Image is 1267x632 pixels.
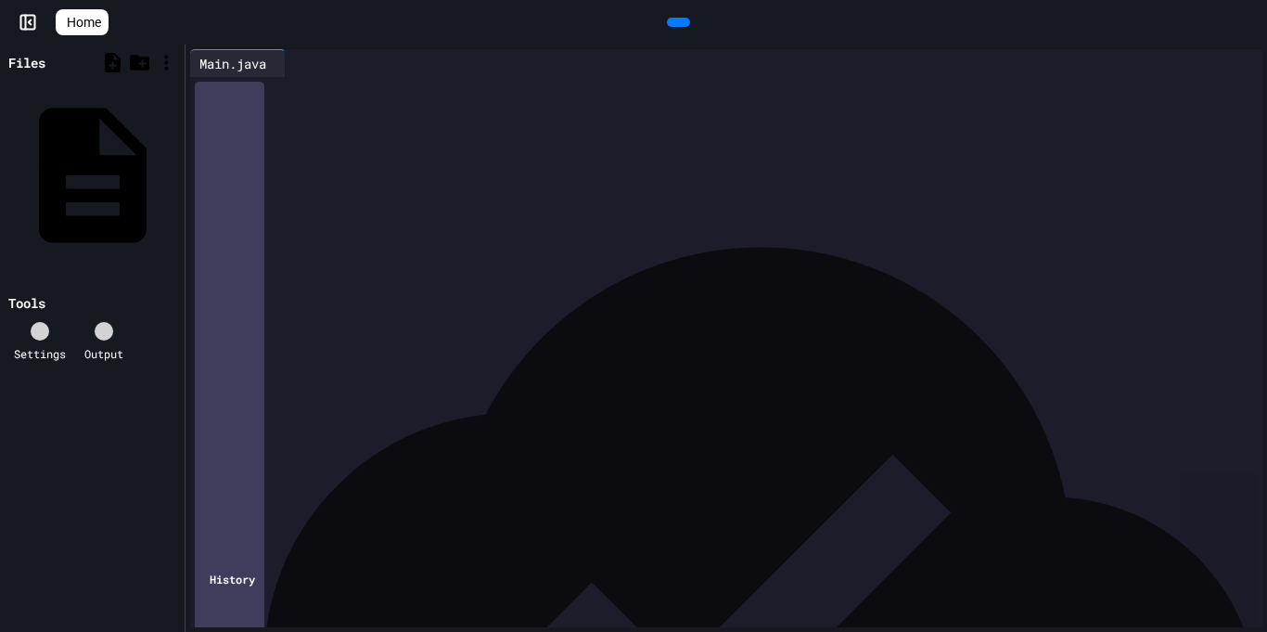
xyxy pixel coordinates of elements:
a: Home [56,9,109,35]
div: Settings [14,345,66,362]
div: Main.java [190,54,275,73]
div: Main.java [190,49,286,77]
div: Output [84,345,123,362]
span: Home [67,13,101,32]
div: Files [8,53,45,72]
div: Tools [8,293,45,313]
